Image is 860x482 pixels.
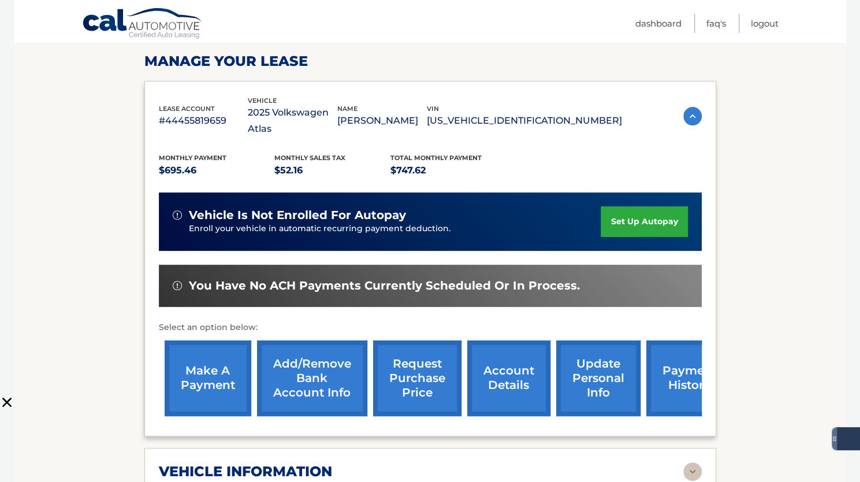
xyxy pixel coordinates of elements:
a: account details [467,340,550,416]
span: name [337,105,358,113]
p: 2025 Volkswagen Atlas [248,105,337,137]
span: vin [427,105,439,113]
a: Cal Automotive [82,8,203,41]
p: [PERSON_NAME] [337,113,427,129]
p: $747.62 [390,162,507,179]
a: Dashboard [635,14,682,33]
a: request purchase price [373,340,461,416]
span: vehicle is not enrolled for autopay [189,208,406,223]
span: Monthly sales Tax [274,154,345,162]
img: alert-white.svg [173,281,182,290]
h2: Manage Your Lease [144,53,716,70]
h2: vehicle information [159,463,332,480]
a: set up autopay [601,206,687,237]
p: #44455819659 [159,113,248,129]
a: make a payment [165,340,251,416]
p: Select an option below: [159,321,702,335]
span: Monthly Payment [159,154,226,162]
span: You have no ACH payments currently scheduled or in process. [189,279,580,293]
img: alert-white.svg [173,210,182,220]
p: $695.46 [159,162,275,179]
p: Enroll your vehicle in automatic recurring payment deduction. [189,223,601,235]
a: FAQ's [706,14,726,33]
a: Add/Remove bank account info [257,340,367,416]
a: update personal info [556,340,641,416]
a: payment history [646,340,733,416]
img: accordion-active.svg [683,107,702,125]
span: lease account [159,105,215,113]
p: [US_VEHICLE_IDENTIFICATION_NUMBER] [427,113,622,129]
a: Logout [751,14,779,33]
span: vehicle [248,97,277,105]
p: $52.16 [274,162,390,179]
span: Total Monthly Payment [390,154,482,162]
img: accordion-rest.svg [683,462,702,481]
